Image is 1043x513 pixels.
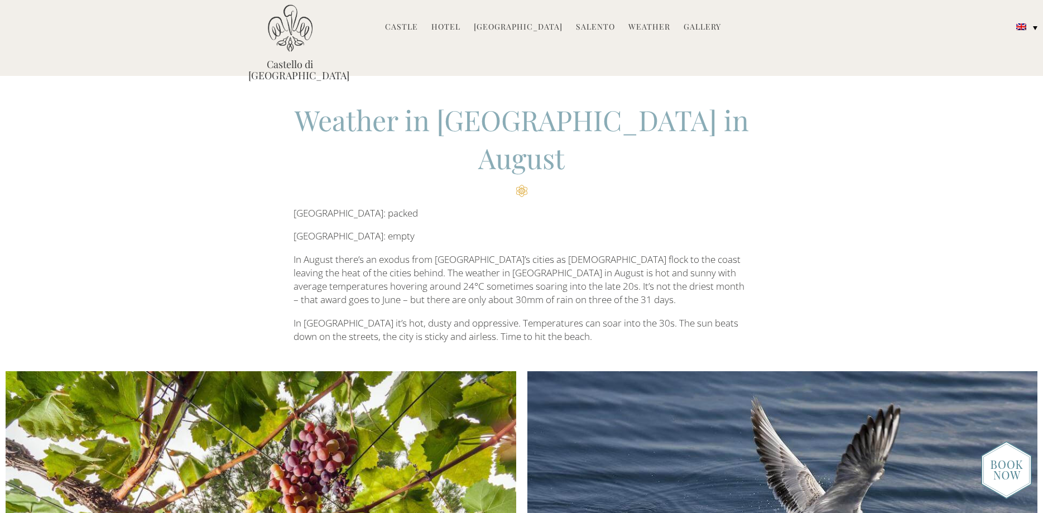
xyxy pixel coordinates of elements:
a: Castello di [GEOGRAPHIC_DATA] [248,59,332,81]
a: Hotel [431,21,460,34]
p: In [GEOGRAPHIC_DATA] it’s hot, dusty and oppressive. Temperatures can soar into the 30s. The sun ... [294,317,749,344]
a: Weather [628,21,670,34]
p: In August there’s an exodus from [GEOGRAPHIC_DATA]’s cities as [DEMOGRAPHIC_DATA] flock to the co... [294,253,749,307]
a: Gallery [684,21,721,34]
img: new-booknow.png [981,441,1032,499]
img: English [1016,23,1026,30]
a: [GEOGRAPHIC_DATA] [474,21,563,34]
a: Castle [385,21,418,34]
img: Castello di Ugento [268,4,313,52]
p: [GEOGRAPHIC_DATA]: empty [294,229,749,243]
p: [GEOGRAPHIC_DATA]: packed [294,207,749,220]
h2: Weather in [GEOGRAPHIC_DATA] in August [294,101,749,197]
a: Salento [576,21,615,34]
